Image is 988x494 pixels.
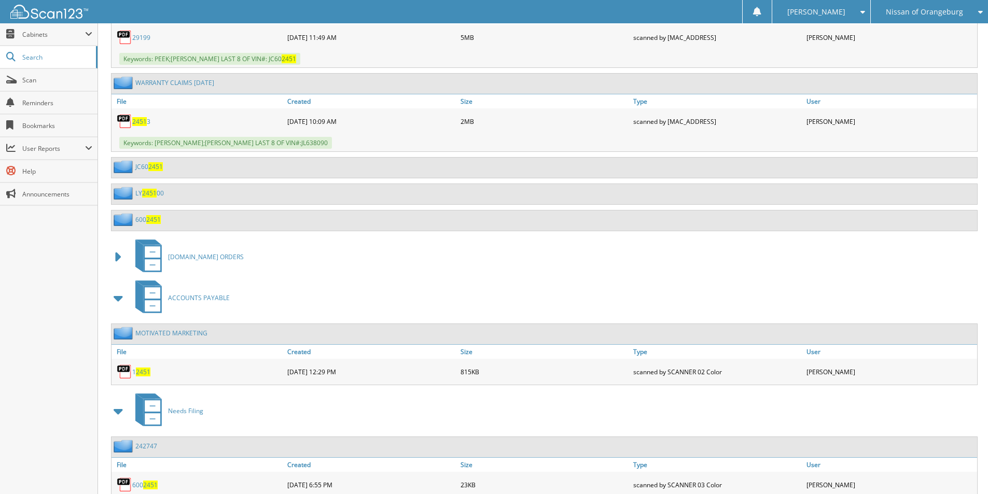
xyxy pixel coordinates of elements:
[631,111,804,132] div: scanned by [MAC_ADDRESS]
[22,167,92,176] span: Help
[804,111,977,132] div: [PERSON_NAME]
[135,78,214,87] a: WARRANTY CLAIMS [DATE]
[117,477,132,492] img: PDF.png
[631,94,804,108] a: Type
[22,190,92,199] span: Announcements
[458,111,631,132] div: 2MB
[132,117,150,126] a: 24513
[114,440,135,453] img: folder2.png
[117,30,132,45] img: PDF.png
[135,215,161,224] a: 6002451
[458,458,631,472] a: Size
[22,144,85,153] span: User Reports
[804,94,977,108] a: User
[119,137,332,149] span: Keywords: [PERSON_NAME];[PERSON_NAME] LAST 8 OF VIN#:JL638090
[135,162,163,171] a: JC602451
[804,27,977,48] div: [PERSON_NAME]
[142,189,157,197] span: 2451
[168,406,203,415] span: Needs Filing
[129,236,244,277] a: [DOMAIN_NAME] ORDERS
[129,277,230,318] a: ACCOUNTS PAYABLE
[22,76,92,84] span: Scan
[285,27,458,48] div: [DATE] 11:49 AM
[458,94,631,108] a: Size
[10,5,88,19] img: scan123-logo-white.svg
[148,162,163,171] span: 2451
[631,27,804,48] div: scanned by [MAC_ADDRESS]
[804,458,977,472] a: User
[117,364,132,379] img: PDF.png
[22,98,92,107] span: Reminders
[285,361,458,382] div: [DATE] 12:29 PM
[168,293,230,302] span: ACCOUNTS PAYABLE
[135,442,157,450] a: 242747
[132,368,150,376] a: 12451
[631,458,804,472] a: Type
[282,54,296,63] span: 2451
[631,345,804,359] a: Type
[458,27,631,48] div: 5MB
[112,94,285,108] a: File
[135,189,164,197] a: LY245100
[114,160,135,173] img: folder2.png
[22,30,85,39] span: Cabinets
[285,345,458,359] a: Created
[119,53,300,65] span: Keywords: PEEK;[PERSON_NAME] LAST 8 OF VIN#: JC60
[804,345,977,359] a: User
[114,213,135,226] img: folder2.png
[143,481,158,489] span: 2451
[936,444,988,494] iframe: Chat Widget
[117,114,132,129] img: PDF.png
[886,9,963,15] span: Nissan of Orangeburg
[112,345,285,359] a: File
[631,361,804,382] div: scanned by SCANNER 02 Color
[458,361,631,382] div: 815KB
[136,368,150,376] span: 2451
[135,329,207,337] a: MOTIVATED MARKETING
[129,390,203,431] a: Needs Filing
[112,458,285,472] a: File
[132,117,147,126] span: 2451
[22,121,92,130] span: Bookmarks
[285,94,458,108] a: Created
[132,33,150,42] a: 29199
[458,345,631,359] a: Size
[114,187,135,200] img: folder2.png
[114,327,135,340] img: folder2.png
[22,53,91,62] span: Search
[168,252,244,261] span: [DOMAIN_NAME] ORDERS
[146,215,161,224] span: 2451
[285,111,458,132] div: [DATE] 10:09 AM
[114,76,135,89] img: folder2.png
[285,458,458,472] a: Created
[787,9,845,15] span: [PERSON_NAME]
[132,481,158,489] a: 6002451
[804,361,977,382] div: [PERSON_NAME]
